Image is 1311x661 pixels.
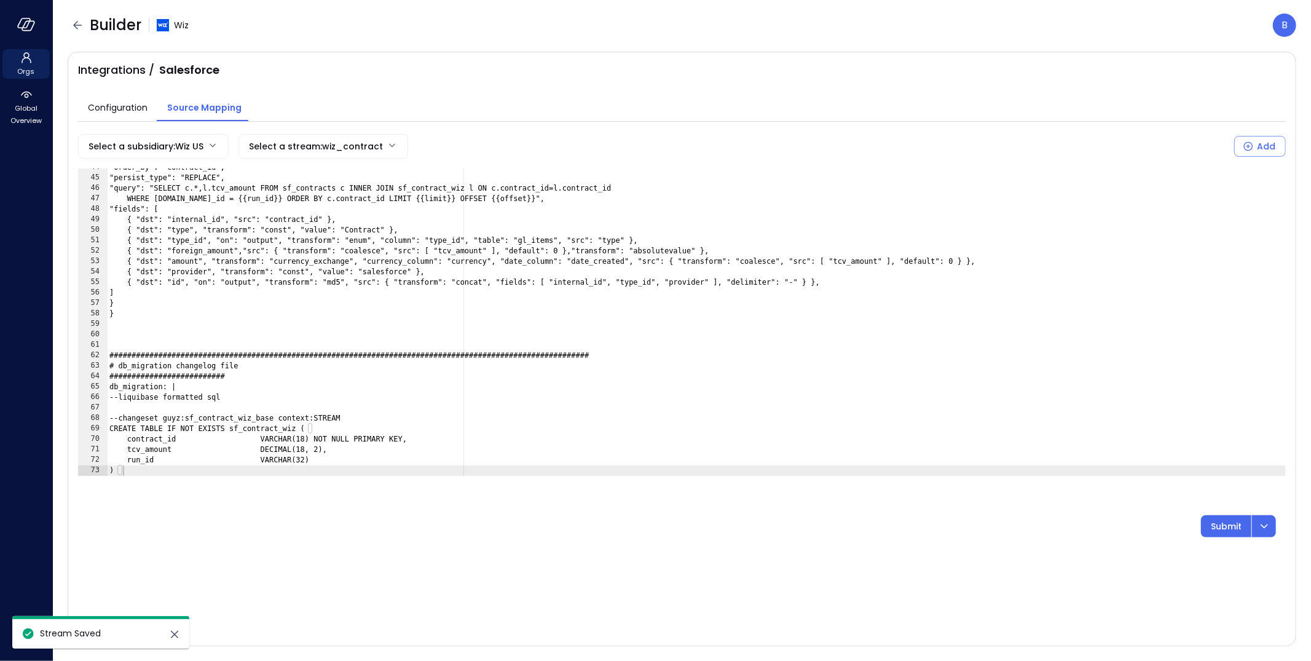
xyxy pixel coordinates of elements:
button: close [167,627,182,642]
div: 50 [78,225,108,236]
button: Submit [1201,515,1251,537]
div: 64 [78,371,108,382]
button: Add [1234,136,1286,157]
div: 52 [78,246,108,256]
div: 46 [78,183,108,194]
div: Global Overview [2,86,50,128]
div: Button group with a nested menu [1201,515,1276,537]
div: Orgs [2,49,50,79]
div: 66 [78,392,108,403]
div: 63 [78,361,108,371]
span: Stream Saved [40,627,101,639]
div: Add [1257,139,1275,154]
div: 62 [78,350,108,361]
span: Salesforce [159,62,219,78]
div: Boaz [1273,14,1296,37]
p: B [1281,18,1288,33]
div: Select a stream : wiz_contract [249,135,383,158]
img: cfcvbyzhwvtbhao628kj [157,19,169,31]
div: 60 [78,330,108,340]
div: Select a subsidiary : Wiz US [89,135,203,158]
div: 69 [78,424,108,434]
div: 68 [78,413,108,424]
span: Source Mapping [167,101,242,114]
span: Orgs [18,65,35,77]
div: 67 [78,403,108,413]
button: dropdown-icon-button [1251,515,1276,537]
p: Submit [1211,520,1242,533]
div: 45 [78,173,108,183]
span: Builder [90,15,141,35]
div: 73 [78,465,108,476]
span: Configuration [88,101,148,114]
span: Global Overview [7,102,45,127]
div: 53 [78,256,108,267]
span: Wiz [174,18,189,32]
div: 51 [78,236,108,246]
div: 48 [78,204,108,215]
div: 54 [78,267,108,277]
div: 61 [78,340,108,350]
div: 58 [78,309,108,319]
div: 72 [78,455,108,465]
div: 70 [78,434,108,445]
div: 49 [78,215,108,225]
span: Integrations / [78,62,154,78]
div: 55 [78,277,108,288]
div: 57 [78,298,108,309]
div: 47 [78,194,108,204]
div: Select a Subsidiary to add a new Stream [1234,134,1286,159]
div: 65 [78,382,108,392]
div: 71 [78,445,108,455]
div: 59 [78,319,108,330]
div: 56 [78,288,108,298]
